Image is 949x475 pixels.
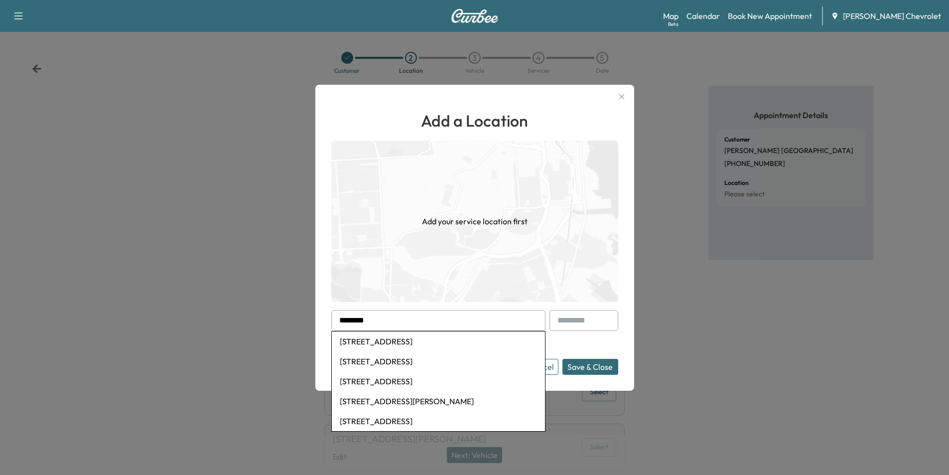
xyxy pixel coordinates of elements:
[843,10,941,22] span: [PERSON_NAME] Chevrolet
[562,359,618,375] button: Save & Close
[668,20,678,28] div: Beta
[332,411,545,431] li: [STREET_ADDRESS]
[451,9,499,23] img: Curbee Logo
[332,371,545,391] li: [STREET_ADDRESS]
[332,351,545,371] li: [STREET_ADDRESS]
[332,391,545,411] li: [STREET_ADDRESS][PERSON_NAME]
[331,141,618,302] img: empty-map-CL6vilOE.png
[422,215,528,227] h1: Add your service location first
[728,10,812,22] a: Book New Appointment
[332,331,545,351] li: [STREET_ADDRESS]
[663,10,678,22] a: MapBeta
[686,10,720,22] a: Calendar
[331,109,618,133] h1: Add a Location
